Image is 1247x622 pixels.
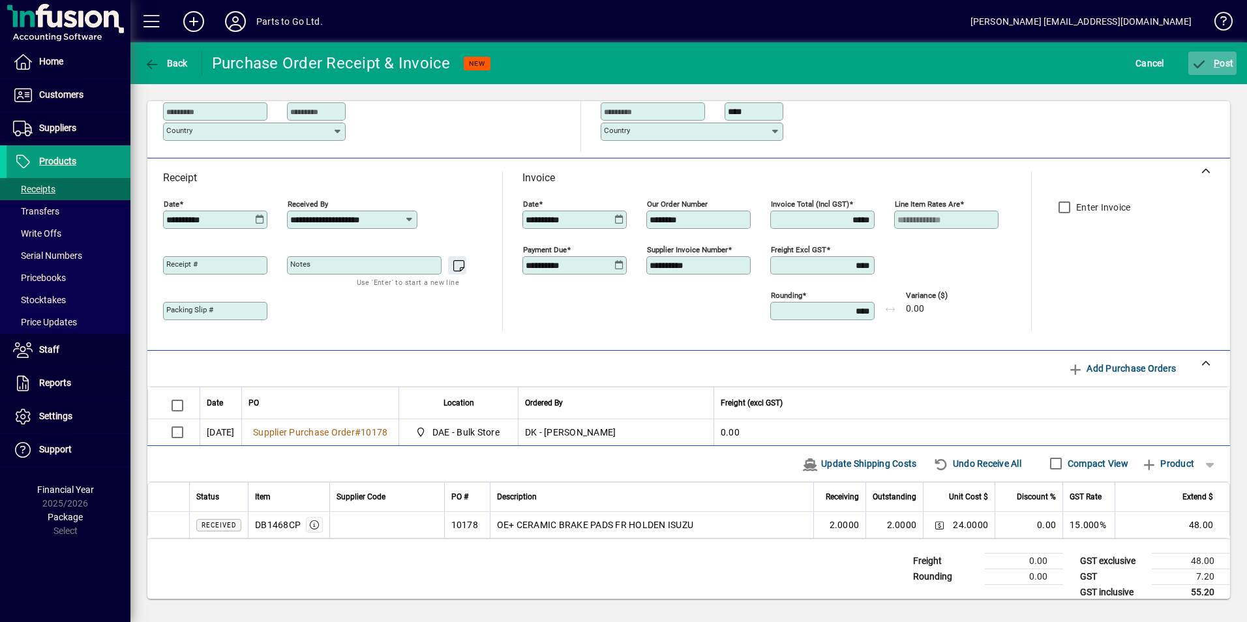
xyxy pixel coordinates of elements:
[907,569,985,584] td: Rounding
[523,245,567,254] mat-label: Payment due
[1214,58,1220,68] span: P
[166,259,198,269] mat-label: Receipt #
[907,553,985,569] td: Freight
[647,200,708,209] mat-label: Our order number
[39,156,76,166] span: Products
[7,334,130,366] a: Staff
[141,52,191,75] button: Back
[1141,453,1194,474] span: Product
[1070,490,1102,504] span: GST Rate
[985,569,1063,584] td: 0.00
[1062,357,1181,380] button: Add Purchase Orders
[432,426,500,439] span: DAE - Bulk Store
[13,184,55,194] span: Receipts
[830,518,860,531] span: 2.0000
[714,419,1229,445] td: 0.00
[255,490,271,504] span: Item
[647,245,728,254] mat-label: Supplier invoice number
[144,58,188,68] span: Back
[361,427,387,437] span: 10178
[248,425,392,439] a: Supplier Purchase Order#10178
[906,304,924,314] span: 0.00
[39,56,63,67] span: Home
[39,344,59,355] span: Staff
[357,274,459,289] mat-hint: Use 'Enter' to start a new line
[48,512,83,522] span: Package
[1068,358,1176,379] span: Add Purchase Orders
[7,112,130,145] a: Suppliers
[873,490,916,504] span: Outstanding
[1132,52,1167,75] button: Cancel
[212,53,451,74] div: Purchase Order Receipt & Invoice
[525,396,707,410] div: Ordered By
[451,490,468,504] span: PO #
[444,512,490,538] td: 10178
[7,244,130,267] a: Serial Numbers
[933,453,1021,474] span: Undo Receive All
[797,452,922,475] button: Update Shipping Costs
[39,378,71,388] span: Reports
[895,200,960,209] mat-label: Line item rates are
[248,396,392,410] div: PO
[255,518,301,531] div: DB1468CP
[953,518,988,531] span: 24.0000
[39,411,72,421] span: Settings
[995,512,1062,538] td: 0.00
[721,396,1213,410] div: Freight (excl GST)
[200,419,241,445] td: [DATE]
[771,291,802,300] mat-label: Rounding
[7,200,130,222] a: Transfers
[1017,490,1056,504] span: Discount %
[13,206,59,216] span: Transfers
[1074,569,1152,584] td: GST
[1152,553,1230,569] td: 48.00
[7,46,130,78] a: Home
[1074,584,1152,600] td: GST inclusive
[1152,584,1230,600] td: 55.20
[523,200,539,209] mat-label: Date
[771,200,849,209] mat-label: Invoice Total (incl GST)
[1192,58,1234,68] span: ost
[1205,3,1231,45] a: Knowledge Base
[13,273,66,283] span: Pricebooks
[13,295,66,305] span: Stocktakes
[355,427,361,437] span: #
[1135,53,1164,74] span: Cancel
[13,317,77,327] span: Price Updates
[7,79,130,111] a: Customers
[7,434,130,466] a: Support
[1188,52,1237,75] button: Post
[166,126,192,135] mat-label: Country
[930,516,948,534] button: Change Price Levels
[518,419,714,445] td: DK - [PERSON_NAME]
[13,250,82,261] span: Serial Numbers
[13,228,61,239] span: Write Offs
[39,444,72,454] span: Support
[173,10,215,33] button: Add
[1152,569,1230,584] td: 7.20
[771,245,826,254] mat-label: Freight excl GST
[970,11,1192,32] div: [PERSON_NAME] [EMAIL_ADDRESS][DOMAIN_NAME]
[802,453,917,474] span: Update Shipping Costs
[7,311,130,333] a: Price Updates
[412,424,505,440] span: DAE - Bulk Store
[39,89,83,100] span: Customers
[1062,512,1115,538] td: 15.000%
[166,305,213,314] mat-label: Packing Slip #
[7,178,130,200] a: Receipts
[7,267,130,289] a: Pricebooks
[1115,512,1229,538] td: 48.00
[985,553,1063,569] td: 0.00
[865,512,923,538] td: 2.0000
[253,427,355,437] span: Supplier Purchase Order
[826,490,859,504] span: Receiving
[7,222,130,244] a: Write Offs
[1065,457,1128,470] label: Compact View
[949,490,988,504] span: Unit Cost $
[202,522,236,529] span: Received
[130,52,202,75] app-page-header-button: Back
[906,291,984,300] span: Variance ($)
[7,289,130,311] a: Stocktakes
[37,484,94,495] span: Financial Year
[248,396,259,410] span: PO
